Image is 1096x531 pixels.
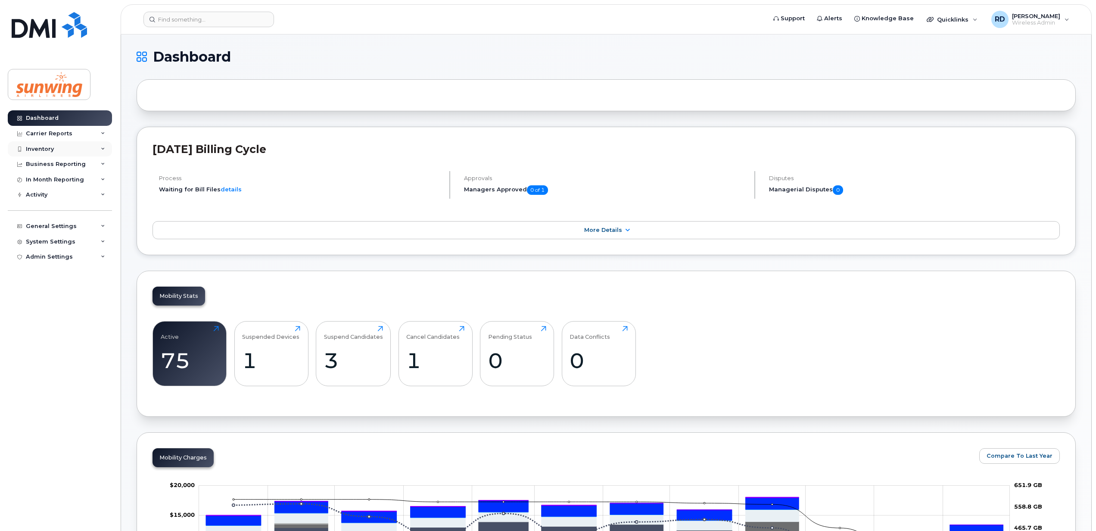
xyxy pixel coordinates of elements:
[987,452,1052,460] span: Compare To Last Year
[161,326,179,340] div: Active
[324,326,383,381] a: Suspend Candidates3
[488,326,546,381] a: Pending Status0
[464,175,747,181] h4: Approvals
[161,348,219,373] div: 75
[242,326,299,340] div: Suspended Devices
[242,326,300,381] a: Suspended Devices1
[161,326,219,381] a: Active75
[570,326,628,381] a: Data Conflicts0
[769,185,1060,195] h5: Managerial Disputes
[488,348,546,373] div: 0
[833,185,843,195] span: 0
[324,348,383,373] div: 3
[1014,524,1042,531] tspan: 465.7 GB
[406,348,464,373] div: 1
[153,143,1060,156] h2: [DATE] Billing Cycle
[159,185,442,194] li: Waiting for Bill Files
[170,481,195,488] g: $0
[153,50,231,63] span: Dashboard
[769,175,1060,181] h4: Disputes
[170,511,195,518] tspan: $15,000
[324,326,383,340] div: Suspend Candidates
[159,175,442,181] h4: Process
[570,348,628,373] div: 0
[1014,503,1042,509] tspan: 558.8 GB
[488,326,532,340] div: Pending Status
[979,448,1060,464] button: Compare To Last Year
[221,186,242,193] a: details
[406,326,460,340] div: Cancel Candidates
[1014,481,1042,488] tspan: 651.9 GB
[570,326,610,340] div: Data Conflicts
[584,227,622,233] span: More Details
[527,185,548,195] span: 0 of 1
[406,326,464,381] a: Cancel Candidates1
[170,481,195,488] tspan: $20,000
[170,511,195,518] g: $0
[242,348,300,373] div: 1
[464,185,747,195] h5: Managers Approved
